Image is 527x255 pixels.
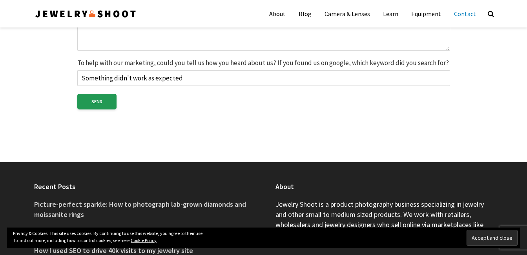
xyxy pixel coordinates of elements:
a: Equipment [405,4,447,24]
input: Accept and close [467,230,518,246]
a: Blog [293,4,317,24]
a: Contact [448,4,482,24]
p: Jewelry Shoot is a product photography business specializing in jewelry and other small to medium... [275,199,493,250]
h4: Recent Posts [34,182,252,191]
a: Camera & Lenses [319,4,376,24]
input: Send [77,94,117,109]
input: To help with our marketing, could you tell us how you heard about us? If you found us on google, ... [77,70,450,86]
a: Cookie Policy [131,237,157,243]
img: Jewelry Photographer Bay Area - San Francisco | Nationwide via Mail [34,7,137,20]
h4: About [275,182,493,191]
a: Learn [377,4,404,24]
label: To help with our marketing, could you tell us how you heard about us? If you found us on google, ... [77,60,450,86]
a: About [263,4,292,24]
div: Privacy & Cookies: This site uses cookies. By continuing to use this website, you agree to their ... [7,228,520,248]
a: Picture-perfect sparkle: How to photograph lab-grown diamonds and moissanite rings [34,200,246,219]
a: How I used SEO to drive 40k visits to my jewelry site [34,246,193,255]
